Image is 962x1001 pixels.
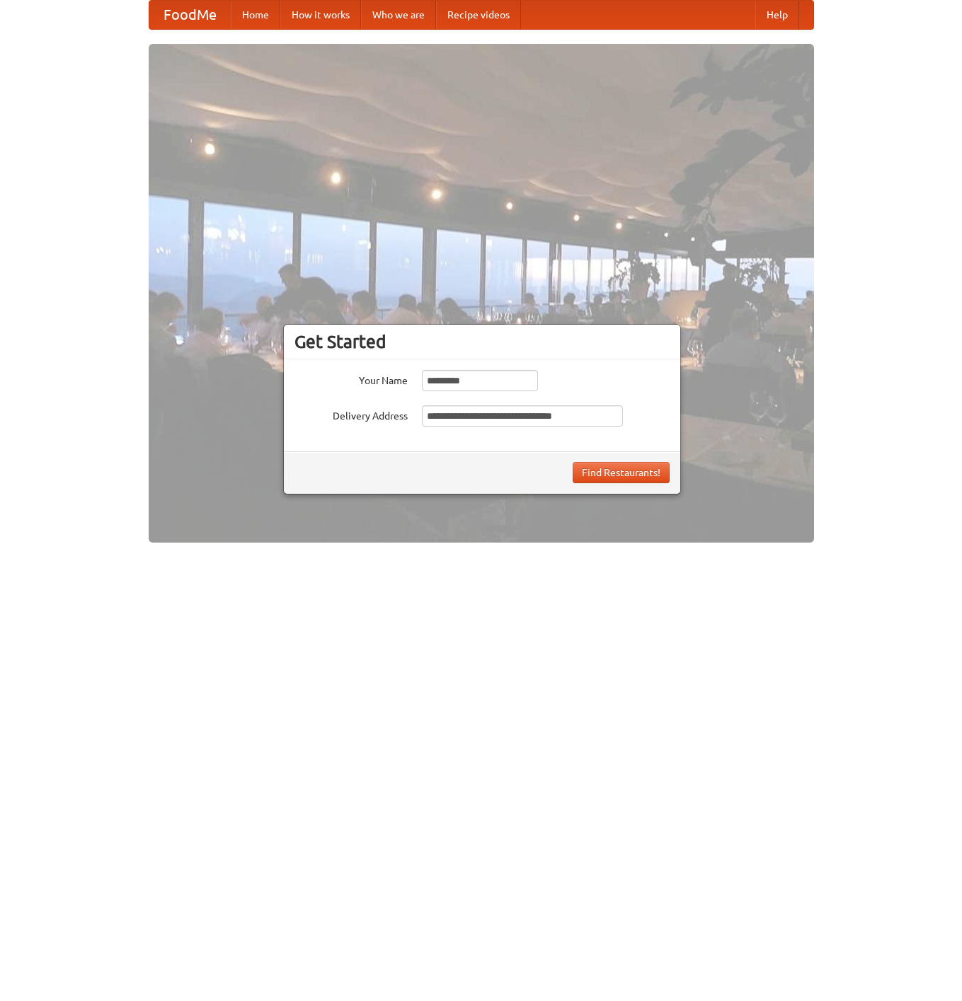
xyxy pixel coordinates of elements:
h3: Get Started [294,331,670,352]
label: Delivery Address [294,405,408,423]
a: Recipe videos [436,1,521,29]
a: How it works [280,1,361,29]
a: Home [231,1,280,29]
a: FoodMe [149,1,231,29]
a: Who we are [361,1,436,29]
a: Help [755,1,799,29]
label: Your Name [294,370,408,388]
button: Find Restaurants! [573,462,670,483]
